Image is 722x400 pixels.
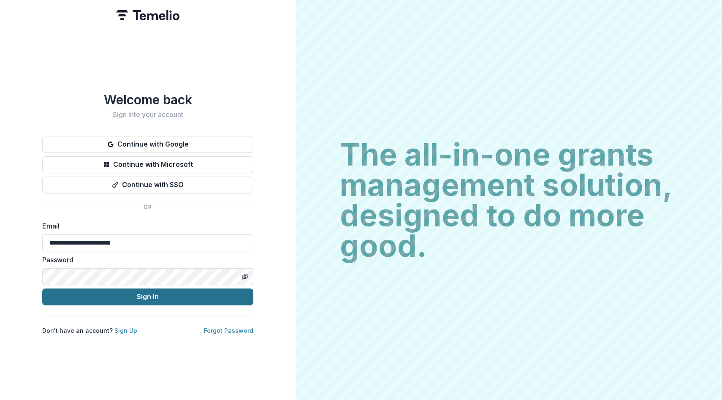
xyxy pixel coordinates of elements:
button: Continue with Microsoft [42,156,253,173]
a: Sign Up [114,327,137,334]
button: Sign In [42,288,253,305]
button: Continue with SSO [42,177,253,193]
label: Email [42,221,248,231]
button: Toggle password visibility [238,270,252,283]
a: Forgot Password [204,327,253,334]
label: Password [42,255,248,265]
img: Temelio [116,10,179,20]
h1: Welcome back [42,92,253,107]
button: Continue with Google [42,136,253,153]
p: Don't have an account? [42,326,137,335]
h2: Sign into your account [42,111,253,119]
